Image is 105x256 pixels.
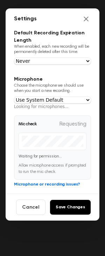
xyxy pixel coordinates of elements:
[14,103,91,110] div: Looking for microphones...
[14,29,91,44] h3: Default Recording Expiration Length
[14,76,91,83] h3: Microphone
[14,181,80,188] button: Microphone or recording issues?
[19,162,86,175] p: Allow microphone access if prompted to run the mic check.
[59,120,86,128] span: Requesting
[16,200,45,215] button: Cancel
[19,121,37,127] span: Mic check
[14,44,91,55] p: When enabled, each new recording will be permanently deleted after this time.
[14,83,91,94] p: Choose the microphone we should use when you start a new recording.
[19,154,62,159] span: Waiting for permission...
[50,200,91,215] button: Save Changes
[14,15,37,23] h2: Settings
[81,14,91,24] button: Close settings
